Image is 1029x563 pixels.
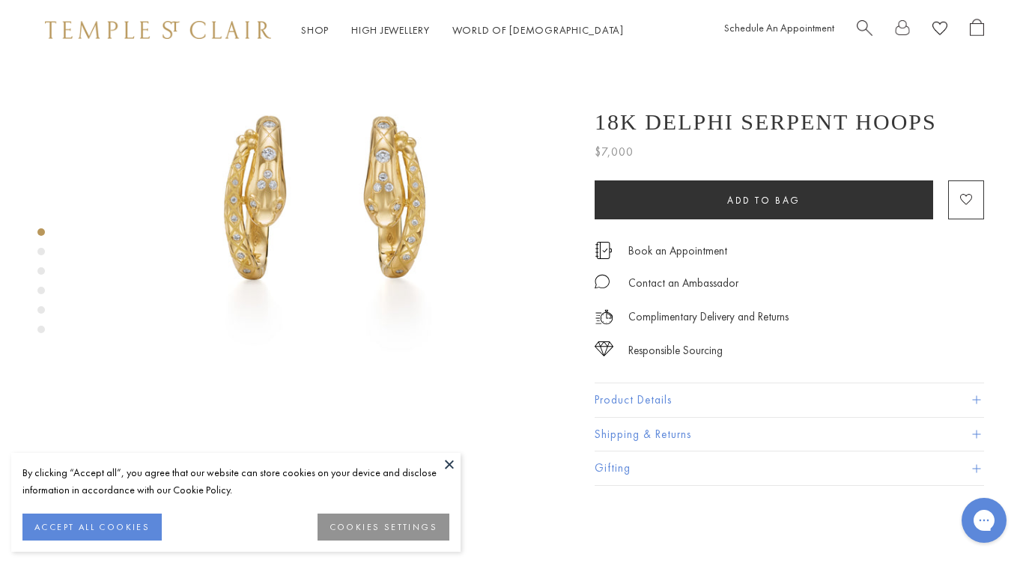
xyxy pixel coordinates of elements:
div: By clicking “Accept all”, you agree that our website can store cookies on your device and disclos... [22,464,449,499]
a: Book an Appointment [628,243,727,259]
img: icon_delivery.svg [595,308,613,326]
a: High JewelleryHigh Jewellery [351,23,430,37]
h1: 18K Delphi Serpent Hoops [595,109,937,135]
div: Responsible Sourcing [628,341,723,360]
a: World of [DEMOGRAPHIC_DATA]World of [DEMOGRAPHIC_DATA] [452,23,624,37]
div: Product gallery navigation [37,225,45,345]
a: Search [857,19,872,42]
a: ShopShop [301,23,329,37]
button: ACCEPT ALL COOKIES [22,514,162,541]
img: icon_sourcing.svg [595,341,613,356]
img: MessageIcon-01_2.svg [595,274,610,289]
div: Contact an Ambassador [628,274,738,293]
button: COOKIES SETTINGS [318,514,449,541]
p: Complimentary Delivery and Returns [628,308,789,326]
button: Gifting [595,451,984,485]
nav: Main navigation [301,21,624,40]
span: $7,000 [595,142,634,162]
img: icon_appointment.svg [595,242,613,259]
button: Product Details [595,383,984,417]
a: Open Shopping Bag [970,19,984,42]
img: Temple St. Clair [45,21,271,39]
button: Add to bag [595,180,933,219]
a: View Wishlist [932,19,947,42]
span: Add to bag [727,194,801,207]
button: Shipping & Returns [595,418,984,451]
a: Schedule An Appointment [724,21,834,34]
iframe: Gorgias live chat messenger [954,493,1014,548]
